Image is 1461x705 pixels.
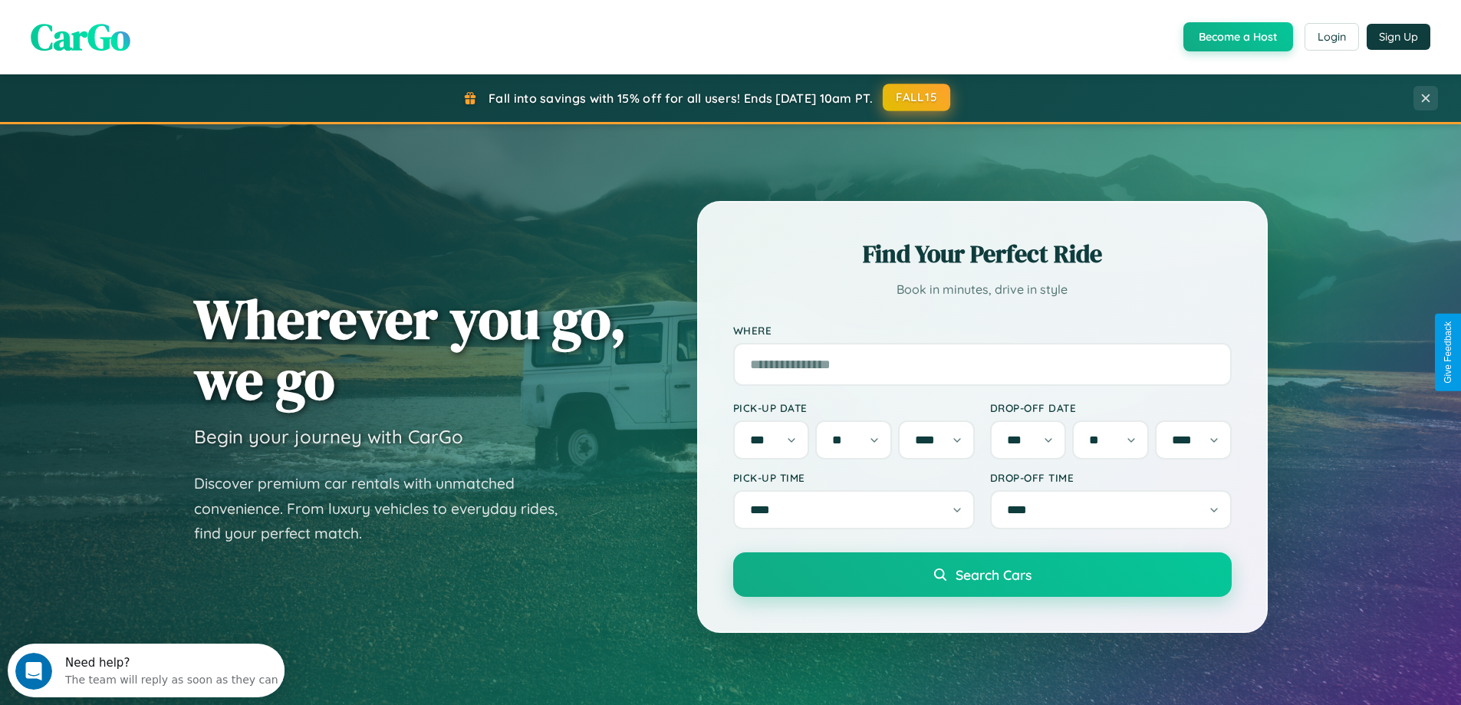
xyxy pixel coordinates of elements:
[8,644,285,697] iframe: Intercom live chat discovery launcher
[733,471,975,484] label: Pick-up Time
[733,552,1232,597] button: Search Cars
[733,324,1232,337] label: Where
[1443,321,1453,384] div: Give Feedback
[990,401,1232,414] label: Drop-off Date
[194,471,577,546] p: Discover premium car rentals with unmatched convenience. From luxury vehicles to everyday rides, ...
[194,288,627,410] h1: Wherever you go, we go
[733,401,975,414] label: Pick-up Date
[194,425,463,448] h3: Begin your journey with CarGo
[31,12,130,62] span: CarGo
[990,471,1232,484] label: Drop-off Time
[733,278,1232,301] p: Book in minutes, drive in style
[15,653,52,690] iframe: Intercom live chat
[1183,22,1293,51] button: Become a Host
[58,25,271,41] div: The team will reply as soon as they can
[58,13,271,25] div: Need help?
[1305,23,1359,51] button: Login
[6,6,285,48] div: Open Intercom Messenger
[489,91,873,106] span: Fall into savings with 15% off for all users! Ends [DATE] 10am PT.
[883,84,950,111] button: FALL15
[956,566,1032,583] span: Search Cars
[1367,24,1430,50] button: Sign Up
[733,237,1232,271] h2: Find Your Perfect Ride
